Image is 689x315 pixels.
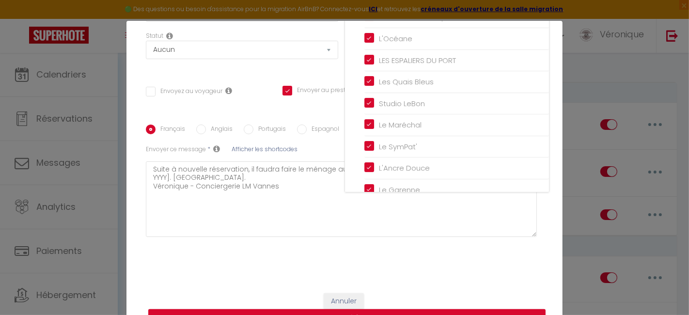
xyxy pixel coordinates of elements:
[225,87,232,94] i: Envoyer au voyageur
[379,33,412,44] span: L'Océane
[307,125,339,135] label: Espagnol
[206,125,233,135] label: Anglais
[146,145,206,154] label: Envoyer ce message
[146,31,163,41] label: Statut
[379,98,425,109] span: Studio LeBon
[156,125,185,135] label: Français
[8,4,37,33] button: Ouvrir le widget de chat LiveChat
[379,55,456,65] span: LES ESPALIERS DU PORT
[324,293,364,310] button: Annuler
[166,32,173,40] i: Booking status
[253,125,286,135] label: Portugais
[232,145,298,153] span: Afficher les shortcodes
[648,271,682,308] iframe: Chat
[213,145,220,153] i: Sms
[379,142,417,152] span: Le SymPat'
